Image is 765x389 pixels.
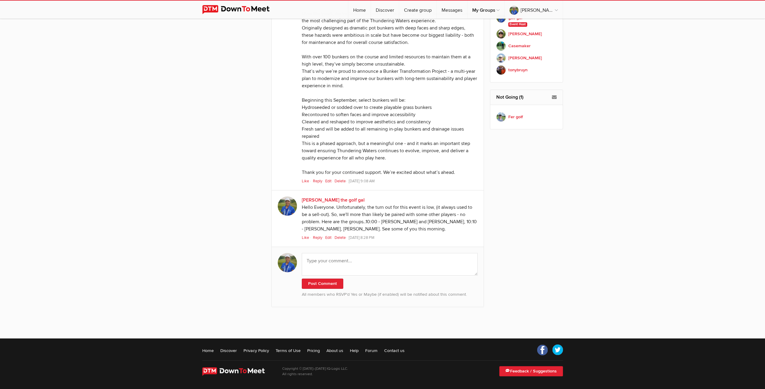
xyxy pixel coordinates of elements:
a: Like [302,179,310,184]
a: My Groups [467,1,504,19]
a: Reply [313,179,324,184]
a: Edit [325,235,334,240]
a: Delete [335,235,348,240]
a: Feedback / Suggestions [499,366,563,376]
span: Like [302,235,309,240]
a: Like [302,235,310,240]
a: [PERSON_NAME] the golf gal [505,1,563,19]
a: Privacy Policy [243,347,269,353]
a: Reply [313,235,324,240]
b: Casemaker [508,43,531,49]
a: [PERSON_NAME] [496,52,557,64]
a: Home [202,347,214,353]
a: Casemaker [496,40,557,52]
b: tonybruyn [508,67,528,73]
span: [DATE] 8:28 PM [349,235,374,240]
b: [PERSON_NAME] [508,31,542,37]
a: [PERSON_NAME] the golf gal [302,197,365,203]
img: Beth the golf gal [278,196,297,216]
img: Mike N [496,53,506,63]
span: [DATE] 9:08 AM [349,179,375,184]
p: All members who RSVP’d Yes or Maybe (if enabled) will be notified about this comment. [302,291,478,298]
a: About us [326,347,343,353]
a: Facebook [537,344,548,355]
span: Like [302,179,309,184]
span: 21st [313,373,317,376]
a: Discover [220,347,237,353]
div: Hello Everyone. Unfortunately, the turn out for this event is low, (it always used to be a sell-o... [302,204,478,233]
a: Messages [437,1,467,19]
img: Darin J [496,29,506,39]
img: tonybruyn [496,65,506,75]
button: Post Comment [302,279,343,289]
a: Fer golf [496,111,557,123]
img: Casemaker [496,41,506,51]
a: Edit [325,179,334,184]
span: Event Host [508,22,527,27]
a: Forum [365,347,378,353]
b: [PERSON_NAME] [508,55,542,61]
h2: Not Going (1) [496,90,557,104]
a: Terms of Use [276,347,301,353]
a: Help [350,347,359,353]
a: [PERSON_NAME] [496,28,557,40]
a: Twitter [552,344,563,355]
b: Fer golf [508,114,523,120]
a: tonybruyn [496,64,557,76]
a: Create group [399,1,436,19]
img: Fer golf [496,112,506,122]
a: Discover [371,1,399,19]
a: Home [348,1,371,19]
a: Delete [335,179,348,184]
img: DownToMeet [202,5,279,14]
p: Copyright © [DATE]–[DATE] IQ-Logic LLC. All rights reserved. [282,366,348,377]
a: Contact us [384,347,405,353]
a: Pricing [307,347,320,353]
img: DownToMeet [202,367,274,376]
